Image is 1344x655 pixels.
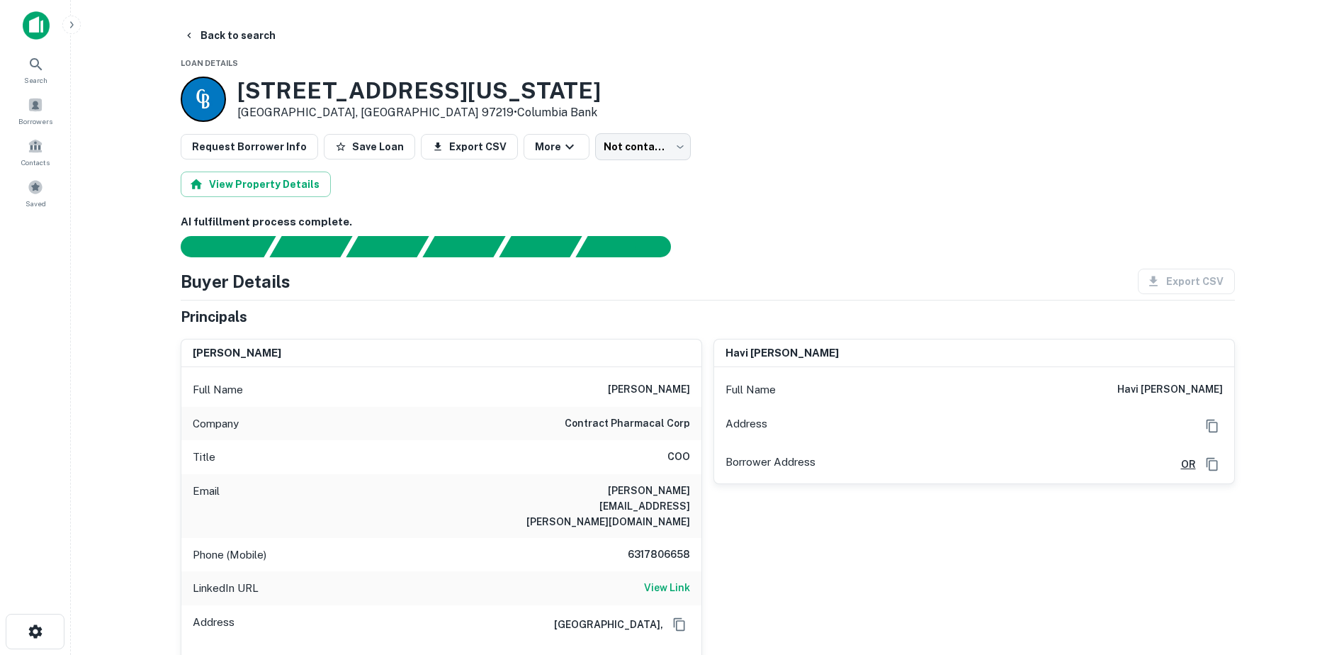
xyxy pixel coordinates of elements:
[193,449,215,466] p: Title
[1202,415,1223,437] button: Copy Address
[605,547,690,564] h6: 6317806658
[725,454,815,475] p: Borrower Address
[669,614,690,635] button: Copy Address
[644,580,690,595] h6: View Link
[18,116,52,127] span: Borrowers
[725,345,839,362] h6: havi [PERSON_NAME]
[181,306,247,327] h5: Principals
[346,236,429,257] div: Documents found, AI parsing details...
[4,133,67,171] a: Contacts
[324,134,415,159] button: Save Loan
[181,269,290,294] h4: Buyer Details
[23,11,50,40] img: capitalize-icon.png
[725,415,767,437] p: Address
[517,106,597,119] a: Columbia Bank
[4,50,67,89] a: Search
[421,134,518,159] button: Export CSV
[26,198,46,209] span: Saved
[1273,542,1344,610] iframe: Chat Widget
[520,483,690,530] h6: [PERSON_NAME][EMAIL_ADDRESS][PERSON_NAME][DOMAIN_NAME]
[181,172,331,197] button: View Property Details
[193,614,235,635] p: Address
[193,345,281,362] h6: [PERSON_NAME]
[667,449,690,466] h6: COO
[24,74,47,86] span: Search
[608,381,690,398] h6: [PERSON_NAME]
[193,483,220,530] p: Email
[181,134,318,159] button: Request Borrower Info
[164,236,270,257] div: Sending borrower request to AI...
[565,415,690,432] h6: contract pharmacal corp
[237,77,601,104] h3: [STREET_ADDRESS][US_STATE]
[193,547,266,564] p: Phone (Mobile)
[178,23,281,48] button: Back to search
[1202,454,1223,475] button: Copy Address
[595,133,691,160] div: Not contacted
[422,236,505,257] div: Principals found, AI now looking for contact information...
[181,59,238,67] span: Loan Details
[725,381,776,398] p: Full Name
[524,134,589,159] button: More
[181,214,1235,230] h6: AI fulfillment process complete.
[1170,457,1196,472] a: OR
[499,236,582,257] div: Principals found, still searching for contact information. This may take time...
[21,157,50,168] span: Contacts
[4,174,67,212] a: Saved
[237,104,601,121] p: [GEOGRAPHIC_DATA], [GEOGRAPHIC_DATA] 97219 •
[543,617,663,632] h6: [GEOGRAPHIC_DATA],
[1117,381,1223,398] h6: havi [PERSON_NAME]
[193,381,243,398] p: Full Name
[193,415,239,432] p: Company
[269,236,352,257] div: Your request is received and processing...
[4,91,67,130] a: Borrowers
[576,236,688,257] div: AI fulfillment process complete.
[193,580,259,597] p: LinkedIn URL
[644,580,690,597] a: View Link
